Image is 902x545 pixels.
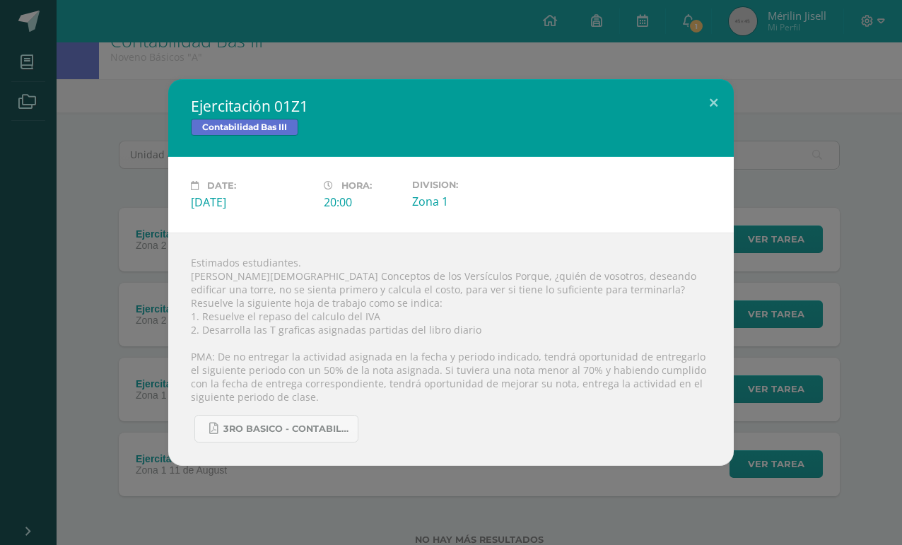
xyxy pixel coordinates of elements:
span: Date: [207,180,236,191]
span: Contabilidad Bas III [191,119,298,136]
h2: Ejercitación 01Z1 [191,96,711,116]
div: [DATE] [191,194,312,210]
span: Hora: [341,180,372,191]
div: Zona 1 [412,194,534,209]
span: 3ro basico - Contabilidad.pdf [223,423,351,435]
a: 3ro basico - Contabilidad.pdf [194,415,358,443]
div: Estimados estudiantes. [PERSON_NAME][DEMOGRAPHIC_DATA] Conceptos de los Versículos Porque, ¿quién... [168,233,734,466]
label: Division: [412,180,534,190]
div: 20:00 [324,194,401,210]
button: Close (Esc) [693,79,734,127]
